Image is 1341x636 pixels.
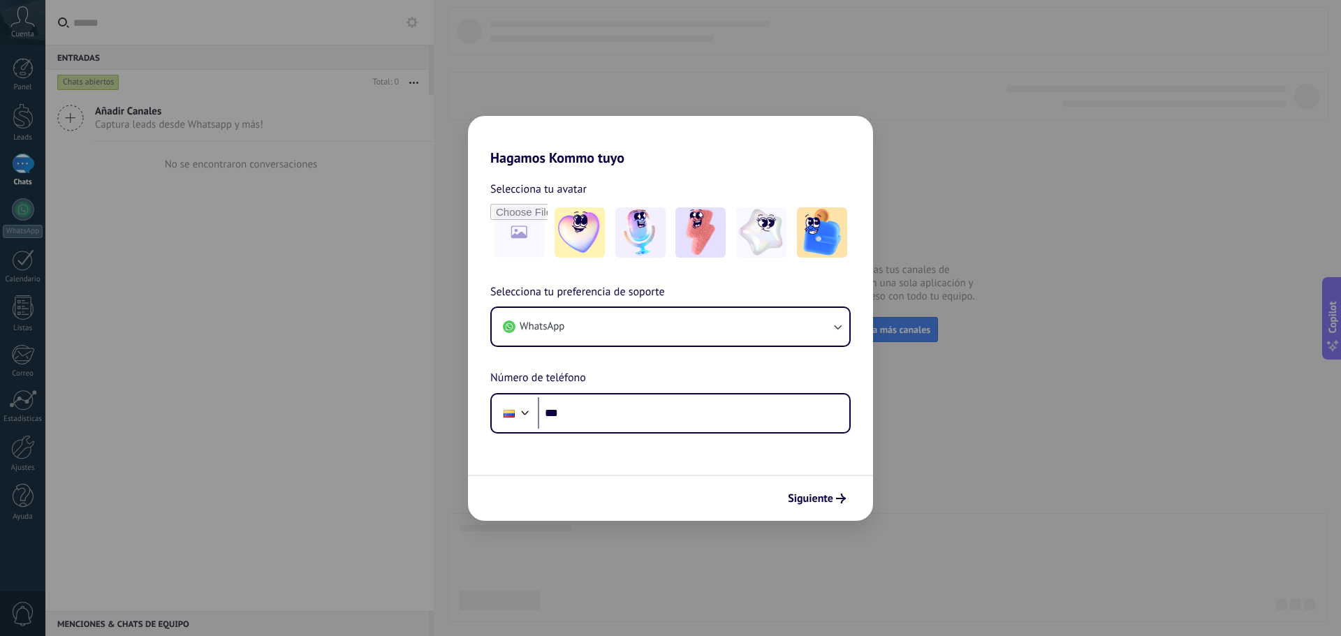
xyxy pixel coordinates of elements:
span: Siguiente [788,494,833,503]
img: -3.jpeg [675,207,726,258]
span: WhatsApp [520,320,564,334]
img: -1.jpeg [555,207,605,258]
div: Colombia: + 57 [496,399,522,428]
img: -4.jpeg [736,207,786,258]
img: -5.jpeg [797,207,847,258]
button: WhatsApp [492,308,849,346]
span: Número de teléfono [490,369,586,387]
h2: Hagamos Kommo tuyo [468,116,873,166]
button: Siguiente [782,487,852,510]
span: Selecciona tu avatar [490,180,587,198]
img: -2.jpeg [615,207,666,258]
span: Selecciona tu preferencia de soporte [490,283,665,302]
